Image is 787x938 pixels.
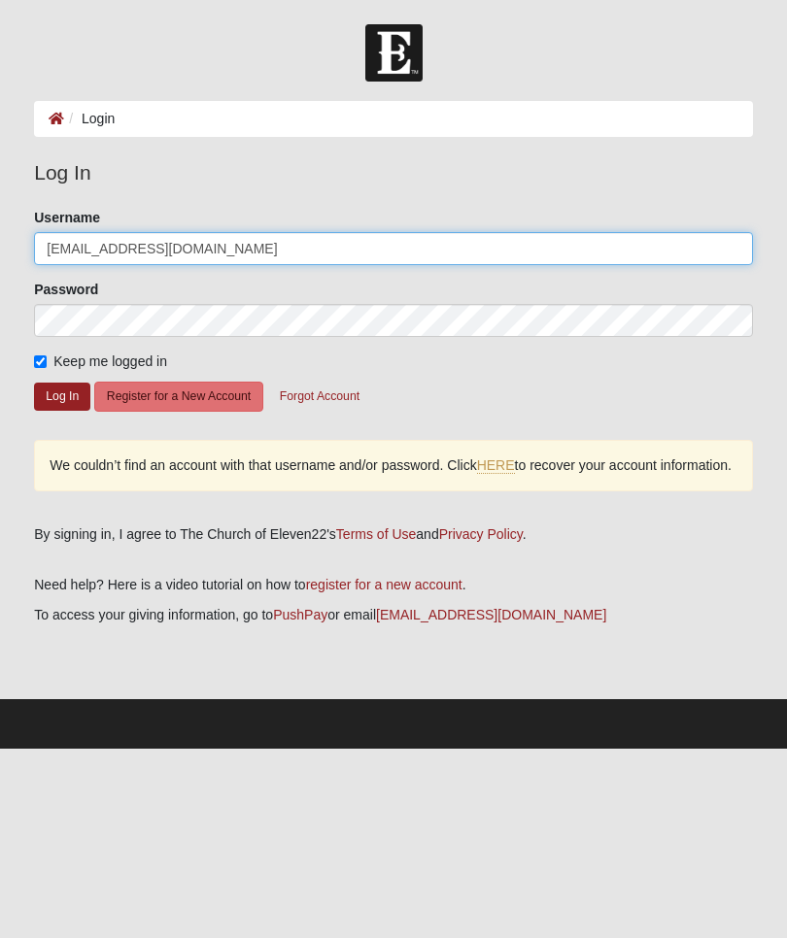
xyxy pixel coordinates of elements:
[34,440,753,491] div: We couldn’t find an account with that username and/or password. Click to recover your account inf...
[34,157,753,188] legend: Log In
[94,382,263,412] button: Register for a New Account
[439,526,523,542] a: Privacy Policy
[336,526,416,542] a: Terms of Use
[34,280,98,299] label: Password
[64,109,115,129] li: Login
[273,607,327,622] a: PushPay
[34,575,753,595] p: Need help? Here is a video tutorial on how to .
[34,208,100,227] label: Username
[34,605,753,625] p: To access your giving information, go to or email
[34,524,753,545] div: By signing in, I agree to The Church of Eleven22's and .
[365,24,423,82] img: Church of Eleven22 Logo
[34,383,90,411] button: Log In
[477,457,515,474] a: HERE
[34,355,47,368] input: Keep me logged in
[267,382,372,412] button: Forgot Account
[376,607,606,622] a: [EMAIL_ADDRESS][DOMAIN_NAME]
[306,577,462,592] a: register for a new account
[53,353,167,369] span: Keep me logged in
